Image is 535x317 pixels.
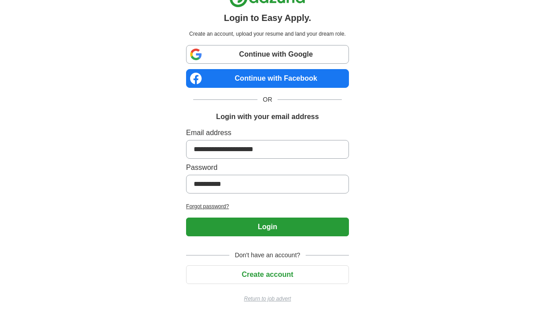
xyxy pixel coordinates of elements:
[186,162,349,173] label: Password
[229,251,306,260] span: Don't have an account?
[186,265,349,284] button: Create account
[188,30,347,38] p: Create an account, upload your resume and land your dream role.
[186,128,349,138] label: Email address
[186,202,349,210] a: Forgot password?
[257,95,278,104] span: OR
[186,45,349,64] a: Continue with Google
[224,11,311,25] h1: Login to Easy Apply.
[186,295,349,303] a: Return to job advert
[186,218,349,236] button: Login
[186,69,349,88] a: Continue with Facebook
[216,111,319,122] h1: Login with your email address
[186,271,349,278] a: Create account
